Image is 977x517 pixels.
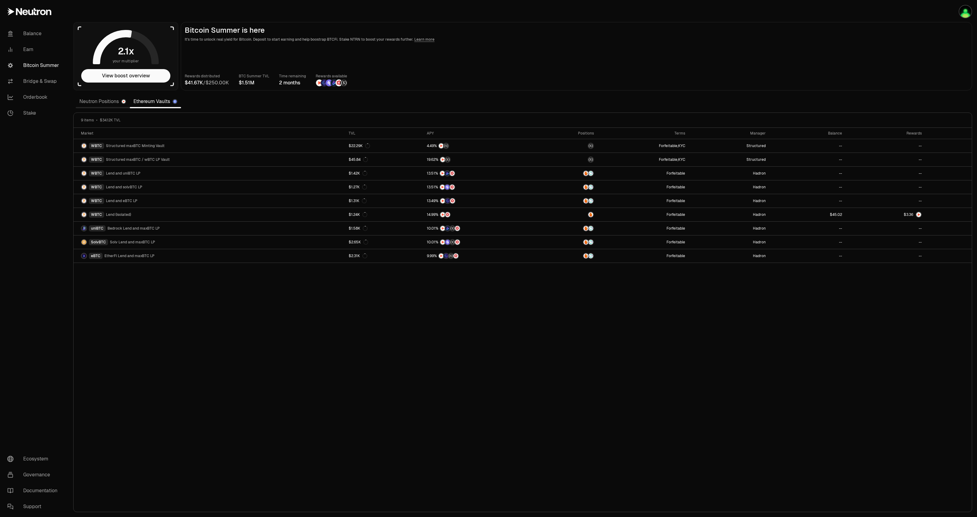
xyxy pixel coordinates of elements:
[113,58,139,64] span: your multiplier
[423,180,534,194] a: NTRNSolv PointsMars Fragments
[583,253,588,258] img: Amber
[583,226,588,231] img: Amber
[588,171,593,176] img: Supervault
[534,167,597,180] a: AmberSupervault
[239,73,269,79] p: BTC Summer TVL
[89,198,104,204] div: WBTC
[440,212,445,217] img: NTRN
[666,171,685,176] button: Forfeitable
[588,240,593,245] img: Supervault
[345,249,423,263] a: $2.31K
[427,131,531,136] div: APY
[423,167,534,180] a: NTRNBedrock DiamondsMars Fragments
[534,153,597,166] a: maxBTC
[427,157,531,163] button: NTRNStructured Points
[534,194,597,208] a: AmberSupervault
[678,157,685,162] button: KYC
[455,240,460,245] img: Mars Fragments
[769,249,846,263] a: --
[583,240,588,245] img: Amber
[453,253,458,258] img: Mars Fragments
[349,143,370,148] div: $22.29K
[849,131,922,136] div: Rewards
[349,171,367,176] div: $1.42K
[538,239,594,245] button: AmberSupervault
[769,235,846,249] a: --
[597,139,689,153] a: Forfeitable,KYC
[89,225,106,231] div: uniBTC
[450,171,455,176] img: Mars Fragments
[173,100,177,103] img: Ethereum Logo
[349,185,367,190] div: $1.27K
[455,226,460,231] img: Mars Fragments
[588,253,593,258] img: Supervault
[445,157,450,162] img: Structured Points
[534,235,597,249] a: AmberSupervault
[427,143,531,149] button: NTRNStructured Points
[450,240,455,245] img: Structured Points
[2,483,66,499] a: Documentation
[769,153,846,166] a: --
[597,235,689,249] a: Forfeitable
[74,222,345,235] a: uniBTC LogouniBTCBedrock Lend and maxBTC LP
[427,198,531,204] button: NTRNEtherFi PointsMars Fragments
[331,79,337,86] img: Bedrock Diamonds
[846,194,925,208] a: --
[439,143,444,148] img: NTRN
[336,79,342,86] img: Mars Fragments
[321,79,328,86] img: EtherFi Points
[279,79,306,87] div: 2 months
[89,184,104,190] div: WBTC
[130,95,181,108] a: Ethereum Vaults
[89,143,104,149] div: WBTC
[74,194,345,208] a: WBTC LogoWBTCLend and eBTC LP
[345,208,423,221] a: $1.24K
[427,212,531,218] button: NTRNMars Fragments
[2,467,66,483] a: Governance
[106,157,170,162] span: Structured maxBTC / wBTC LP Vault
[597,194,689,208] a: Forfeitable
[769,139,846,153] a: --
[846,222,925,235] a: --
[349,157,368,162] div: $45.84
[185,36,968,42] p: It's time to unlock real yield for Bitcoin. Deposit to start earning and help boostrap BTCFi. Sta...
[423,249,534,263] a: NTRNEtherFi PointsStructured PointsMars Fragments
[538,212,594,218] button: Amber
[538,131,594,136] div: Positions
[538,184,594,190] button: AmberSupervault
[423,153,534,166] a: NTRNStructured Points
[76,95,130,108] a: Neutron Positions
[440,240,445,245] img: NTRN
[588,212,593,217] img: Amber
[440,226,445,231] img: NTRN
[588,226,593,231] img: Supervault
[450,185,455,190] img: Mars Fragments
[74,153,345,166] a: WBTC LogoWBTCStructured maxBTC / wBTC LP Vault
[597,208,689,221] a: Forfeitable
[106,198,137,203] span: Lend and eBTC LP
[538,157,594,163] button: maxBTC
[689,249,769,263] a: Hadron
[597,153,689,166] a: Forfeitable,KYC
[692,131,766,136] div: Manager
[279,73,306,79] p: Time remaining
[439,253,444,258] img: NTRN
[689,235,769,249] a: Hadron
[597,180,689,194] a: Forfeitable
[81,118,94,123] span: 9 items
[534,222,597,235] a: AmberSupervault
[427,239,531,245] button: NTRNSolv PointsStructured PointsMars Fragments
[104,253,154,258] span: EtherFi Lend and maxBTC LP
[440,185,445,190] img: NTRN
[916,212,921,217] img: NTRN Logo
[82,253,86,258] img: eBTC Logo
[326,79,332,86] img: Solv Points
[659,157,677,162] button: Forfeitable
[440,157,445,162] img: NTRN
[423,208,534,221] a: NTRNMars Fragments
[82,157,86,162] img: WBTC Logo
[74,180,345,194] a: WBTC LogoWBTCLend and solvBTC LP
[2,26,66,42] a: Balance
[122,100,125,103] img: Neutron Logo
[666,226,685,231] button: Forfeitable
